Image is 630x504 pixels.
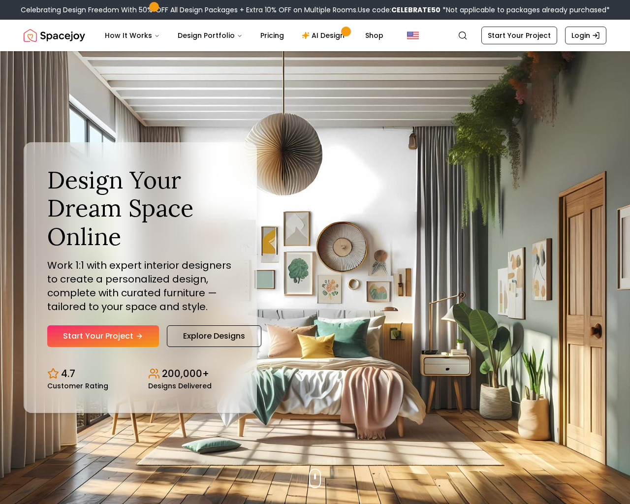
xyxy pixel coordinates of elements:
b: CELEBRATE50 [391,5,441,15]
a: Start Your Project [47,325,159,347]
a: Start Your Project [481,27,557,44]
p: 4.7 [61,367,75,380]
button: How It Works [97,26,168,45]
div: Celebrating Design Freedom With 50% OFF All Design Packages + Extra 10% OFF on Multiple Rooms. [21,5,610,15]
nav: Main [97,26,391,45]
a: Pricing [252,26,292,45]
img: United States [407,30,419,41]
h1: Design Your Dream Space Online [47,166,233,251]
small: Customer Rating [47,382,108,389]
a: Shop [357,26,391,45]
a: Explore Designs [167,325,261,347]
nav: Global [24,20,606,51]
small: Designs Delivered [148,382,212,389]
a: Login [565,27,606,44]
span: *Not applicable to packages already purchased* [441,5,610,15]
span: Use code: [358,5,441,15]
a: AI Design [294,26,355,45]
button: Design Portfolio [170,26,251,45]
a: Spacejoy [24,26,85,45]
p: Work 1:1 with expert interior designers to create a personalized design, complete with curated fu... [47,258,233,314]
div: Design stats [47,359,233,389]
img: Spacejoy Logo [24,26,85,45]
p: 200,000+ [162,367,209,380]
